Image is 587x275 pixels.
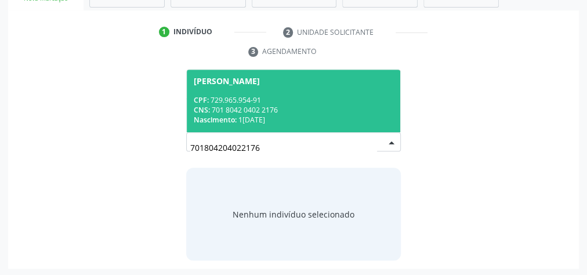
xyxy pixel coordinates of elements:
[194,115,393,125] div: 1[DATE]
[173,27,212,37] div: Indivíduo
[194,115,237,125] span: Nascimento:
[194,77,260,86] div: [PERSON_NAME]
[186,70,401,106] p: Busque pelo nome, CNS ou CPF cadastrado para criar uma nova marcação. Você deve informar pelo men...
[194,95,209,105] span: CPF:
[194,95,393,105] div: 729.965.954-91
[233,208,354,220] div: Nenhum indivíduo selecionado
[190,136,377,160] input: Busque por nome, CNS ou CPF
[194,105,393,115] div: 701 8042 0402 2176
[194,105,210,115] span: CNS:
[159,27,169,37] div: 1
